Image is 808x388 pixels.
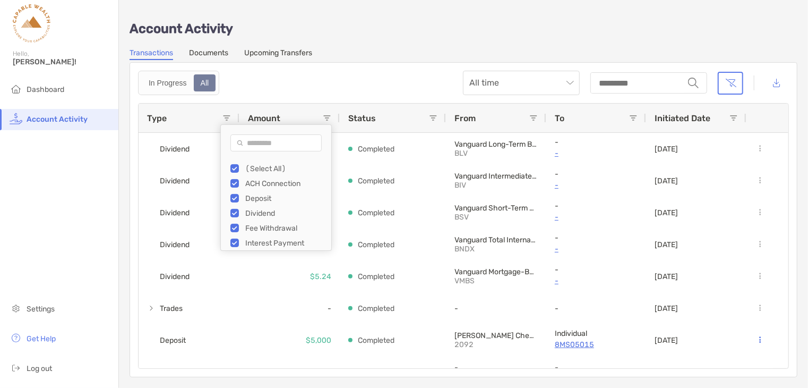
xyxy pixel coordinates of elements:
[10,332,22,344] img: get-help icon
[160,236,190,254] span: Dividend
[248,113,280,123] span: Amount
[310,270,331,283] p: $5.24
[160,140,190,158] span: Dividend
[358,174,394,188] p: Completed
[13,57,112,66] span: [PERSON_NAME]!
[27,305,55,314] span: Settings
[358,302,394,315] p: Completed
[555,113,564,123] span: To
[555,242,638,256] a: -
[348,113,376,123] span: Status
[160,172,190,190] span: Dividend
[555,147,638,160] a: -
[147,113,167,123] span: Type
[655,272,678,281] p: [DATE]
[358,270,394,283] p: Completed
[655,208,678,217] p: [DATE]
[454,149,529,158] p: BLV
[655,240,678,249] p: [DATE]
[454,235,538,244] p: Vanguard Total International Bond ETF
[10,361,22,374] img: logout icon
[10,82,22,95] img: household icon
[195,75,215,90] div: All
[27,115,88,124] span: Account Activity
[160,364,219,381] span: Interest Payment
[130,22,797,36] p: Account Activity
[160,300,183,317] span: Trades
[688,78,699,88] img: input icon
[245,239,325,248] div: Interest Payment
[220,124,332,251] div: Column Filter
[310,366,331,379] p: $3.52
[555,304,638,313] p: -
[454,181,529,190] p: BIV
[555,338,638,351] a: 8MS05015
[655,304,678,313] p: [DATE]
[189,48,228,60] a: Documents
[130,48,173,60] a: Transactions
[655,176,678,185] p: [DATE]
[245,179,325,188] div: ACH Connection
[27,364,52,373] span: Log out
[13,4,50,43] img: Zoe Logo
[245,164,325,173] div: (Select All)
[160,204,190,222] span: Dividend
[244,48,312,60] a: Upcoming Transfers
[555,265,638,274] p: -
[555,210,638,224] a: -
[655,113,710,123] span: Initiated Date
[454,140,538,149] p: Vanguard Long-Term Bond ETF
[27,334,56,343] span: Get Help
[358,142,394,156] p: Completed
[358,238,394,251] p: Completed
[454,267,538,276] p: Vanguard Mortgage-Backed Securities ETF
[138,71,219,95] div: segmented control
[454,244,529,254] p: BNDX
[27,85,64,94] span: Dashboard
[221,161,331,265] div: Filter List
[230,134,322,151] input: Search filter values
[655,145,678,154] p: [DATE]
[555,329,638,338] p: Individual
[143,75,193,90] div: In Progress
[555,201,638,210] p: -
[454,213,529,222] p: BSV
[358,366,394,379] p: Completed
[454,331,538,340] p: Sam Checking
[160,332,186,349] span: Deposit
[454,276,529,285] p: VMBS
[454,204,538,213] p: Vanguard Short-Term Bond ETF
[239,292,340,324] div: -
[160,268,190,285] span: Dividend
[469,71,573,95] span: All time
[555,233,638,242] p: -
[245,194,325,203] div: Deposit
[454,113,476,123] span: From
[555,363,638,372] p: -
[454,172,538,181] p: Vanguard Intermediate-Term Bond ETF
[454,304,538,313] p: -
[358,334,394,347] p: Completed
[10,112,22,125] img: activity icon
[555,170,638,179] p: -
[655,368,678,377] p: [DATE]
[306,334,331,347] p: $5,000
[358,206,394,220] p: Completed
[655,336,678,345] p: [DATE]
[454,340,529,349] p: 2092
[10,302,22,315] img: settings icon
[718,72,743,95] button: Clear filters
[555,179,638,192] a: -
[555,138,638,147] p: -
[245,224,325,233] div: Fee Withdrawal
[555,274,638,288] a: -
[245,209,325,218] div: Dividend
[454,363,538,372] p: -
